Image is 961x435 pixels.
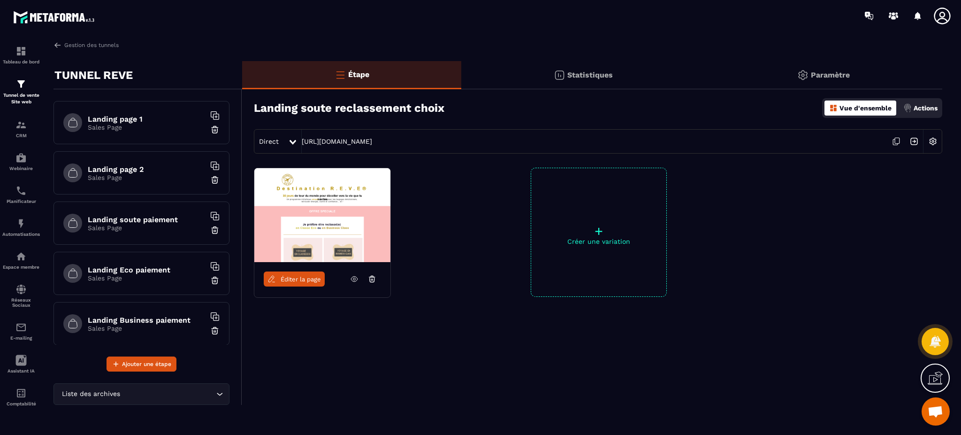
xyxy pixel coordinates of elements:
img: trash [210,326,220,335]
p: E-mailing [2,335,40,341]
p: Étape [348,70,369,79]
p: Tunnel de vente Site web [2,92,40,105]
a: formationformationTunnel de vente Site web [2,71,40,112]
p: Actions [914,104,938,112]
p: Réseaux Sociaux [2,297,40,308]
img: automations [15,251,27,262]
a: automationsautomationsWebinaire [2,145,40,178]
a: [URL][DOMAIN_NAME] [302,138,372,145]
img: formation [15,46,27,57]
h6: Landing soute paiement [88,215,205,224]
span: Direct [259,138,279,145]
p: Créer une variation [531,238,666,245]
h6: Landing Eco paiement [88,265,205,274]
img: bars-o.4a397970.svg [335,69,346,80]
img: accountant [15,388,27,399]
p: Sales Page [88,174,205,181]
img: automations [15,218,27,229]
input: Search for option [122,389,214,399]
p: Tableau de bord [2,59,40,64]
p: Espace membre [2,264,40,270]
div: Search for option [53,383,229,405]
h3: Landing soute reclassement choix [254,101,444,115]
p: Comptabilité [2,401,40,406]
a: formationformationCRM [2,112,40,145]
img: trash [210,225,220,235]
h6: Landing page 2 [88,165,205,174]
p: Sales Page [88,124,205,131]
a: emailemailE-mailing [2,315,40,348]
p: Sales Page [88,274,205,282]
img: actions.d6e523a2.png [903,104,912,112]
p: CRM [2,133,40,138]
p: Paramètre [811,70,850,79]
a: Gestion des tunnels [53,41,119,49]
img: logo [13,8,98,26]
span: Éditer la page [281,276,321,283]
img: stats.20deebd0.svg [554,70,565,81]
h6: Landing page 1 [88,115,205,124]
a: social-networksocial-networkRéseaux Sociaux [2,277,40,315]
img: trash [210,276,220,285]
img: arrow [53,41,62,49]
a: automationsautomationsEspace membre [2,244,40,277]
p: TUNNEL REVE [54,66,133,85]
h6: Landing Business paiement [88,316,205,325]
img: trash [210,175,220,185]
img: email [15,322,27,333]
a: Éditer la page [264,272,325,287]
a: schedulerschedulerPlanificateur [2,178,40,211]
a: automationsautomationsAutomatisations [2,211,40,244]
img: automations [15,152,27,163]
p: Vue d'ensemble [839,104,892,112]
img: social-network [15,284,27,295]
p: + [531,225,666,238]
span: Liste des archives [60,389,122,399]
span: Ajouter une étape [122,359,171,369]
div: Ouvrir le chat [922,397,950,426]
img: arrow-next.bcc2205e.svg [905,132,923,150]
a: formationformationTableau de bord [2,39,40,71]
img: setting-w.858f3a88.svg [924,132,942,150]
img: formation [15,78,27,90]
img: setting-gr.5f69749f.svg [797,70,808,81]
img: image [254,168,390,262]
img: trash [210,125,220,134]
img: dashboard-orange.40269519.svg [829,104,838,112]
p: Sales Page [88,224,205,232]
img: formation [15,119,27,131]
p: Sales Page [88,325,205,332]
p: Statistiques [567,70,613,79]
p: Automatisations [2,232,40,237]
a: accountantaccountantComptabilité [2,381,40,413]
p: Webinaire [2,166,40,171]
img: scheduler [15,185,27,196]
a: Assistant IA [2,348,40,381]
button: Ajouter une étape [107,357,176,372]
p: Planificateur [2,199,40,204]
p: Assistant IA [2,368,40,373]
